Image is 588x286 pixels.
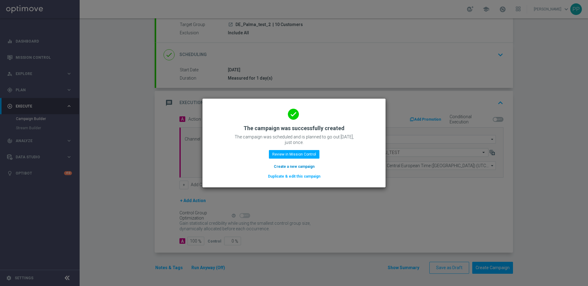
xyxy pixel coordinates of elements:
button: Review in Mission Control [269,150,319,159]
p: The campaign was scheduled and is planned to go out [DATE], just once. [233,134,355,145]
i: done [288,109,299,120]
h2: The campaign was successfully created [243,125,345,132]
button: Create a new campaign [273,163,315,170]
button: Duplicate & edit this campaign [267,173,321,180]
